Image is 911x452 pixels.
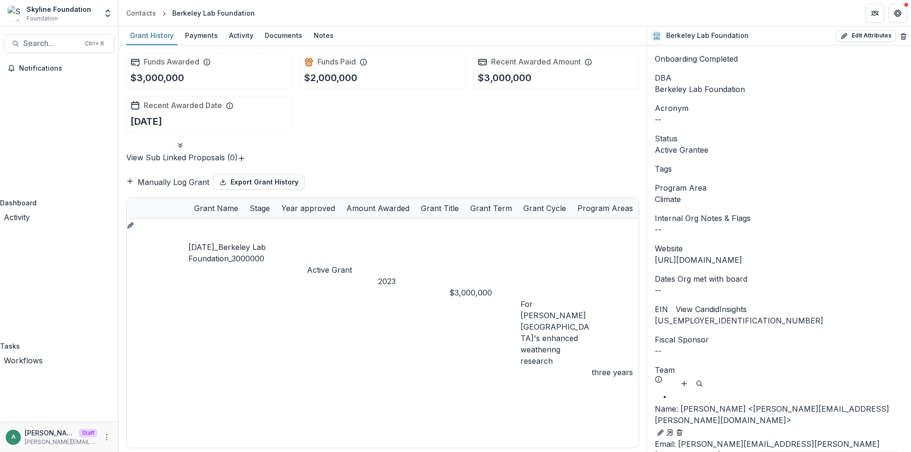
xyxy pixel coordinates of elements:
span: Activity [4,212,30,222]
span: Notifications [19,65,111,73]
div: three years [592,367,663,378]
div: Ctrl + K [83,38,106,49]
span: Email: [655,439,676,449]
span: Status [655,133,678,144]
div: -- [655,345,903,357]
p: [PERSON_NAME][EMAIL_ADDRESS][DOMAIN_NAME] [25,438,97,446]
div: Grant Name [188,203,244,214]
div: Grant Term [465,203,518,214]
button: More [101,432,112,443]
a: Contacts [122,6,160,20]
button: View Sub Linked Proposals (0) [126,140,238,163]
button: Export Grant History [213,175,305,190]
span: Search... [23,39,79,48]
div: Notes [310,28,337,42]
button: Delete [900,30,907,42]
p: -- [655,285,903,296]
span: Active Grantee [655,145,708,155]
nav: breadcrumb [122,6,259,20]
button: View CandidInsights [676,304,747,315]
div: Amount Awarded [341,198,415,218]
img: Skyline Foundation [8,6,23,21]
div: Award Date [639,198,692,218]
div: 2023 [378,276,449,287]
p: Team [655,364,675,376]
button: Get Help [888,4,907,23]
p: $2,000,000 [304,71,357,85]
div: Berkeley Lab Foundation [172,8,255,18]
p: [PERSON_NAME][EMAIL_ADDRESS][DOMAIN_NAME] [25,428,75,438]
button: Search [694,378,705,389]
div: Grant Cycle [518,198,572,218]
span: Acronym [655,102,688,114]
a: Go to contact [666,427,674,436]
div: Activity [225,28,257,42]
span: DBA [655,72,671,83]
div: Grant History [126,28,177,42]
span: Onboarding Completed [655,54,738,64]
div: Grant Name [188,198,244,218]
div: Berkeley Lab Foundation [655,83,903,95]
div: $3,000,000 [449,287,521,298]
span: Internal Org Notes & Flags [655,212,751,224]
button: Link Grants [238,152,245,163]
span: Tags [655,163,672,175]
div: Grant Term [465,198,518,218]
div: Grant Cycle [518,203,572,214]
div: Program Areas [572,198,639,218]
div: For [PERSON_NAME][GEOGRAPHIC_DATA]'s enhanced weathering research [521,298,592,367]
a: Payments [181,27,222,45]
div: Contacts [126,8,156,18]
div: Stage [244,198,276,218]
h2: Funds Paid [317,57,356,66]
p: Staff [79,429,97,437]
span: Program Area [655,182,706,194]
div: Active Grant [307,264,378,276]
div: Amount Awarded [341,203,415,214]
button: Partners [865,4,884,23]
span: Workflows [4,356,43,365]
span: Dates Org met with board [655,273,747,285]
div: [US_EMPLOYER_IDENTIFICATION_NUMBER] [655,315,903,326]
span: Website [655,243,683,254]
div: Year approved [276,198,341,218]
a: Name: [PERSON_NAME] <[PERSON_NAME][EMAIL_ADDRESS][PERSON_NAME][DOMAIN_NAME]> [655,403,903,426]
p: $3,000,000 [478,71,531,85]
span: Foundation [27,14,58,23]
a: Grant History [126,27,177,45]
span: Fiscal Sponsor [655,334,709,345]
h2: Recent Awarded Date [144,101,222,110]
a: Documents [261,27,306,45]
p: -- [655,224,903,235]
p: $3,000,000 [130,71,184,85]
button: Edit Attributes [836,30,896,42]
div: Program Areas [572,203,639,214]
button: Add [679,378,690,389]
div: Award Date [639,203,692,214]
button: Search... [4,34,114,53]
div: anveet@trytemelio.com [11,434,16,440]
h2: Berkeley Lab Foundation [666,32,749,40]
div: Stage [244,203,276,214]
button: Open entity switcher [101,4,114,23]
div: Grant Title [415,198,465,218]
p: -- [655,114,903,125]
button: Edit [655,427,666,438]
div: Year approved [276,203,341,214]
a: Notes [310,27,337,45]
p: [DATE] [130,114,162,129]
p: View Sub Linked Proposals ( 0 ) [126,152,238,163]
a: [URL][DOMAIN_NAME] [655,255,742,265]
button: edit [127,219,134,230]
h2: Funds Awarded [144,57,199,66]
a: [DATE]_Berkeley Lab Foundation_3000000 [188,242,266,263]
button: Deletes [674,427,685,438]
h2: Recent Awarded Amount [491,57,581,66]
